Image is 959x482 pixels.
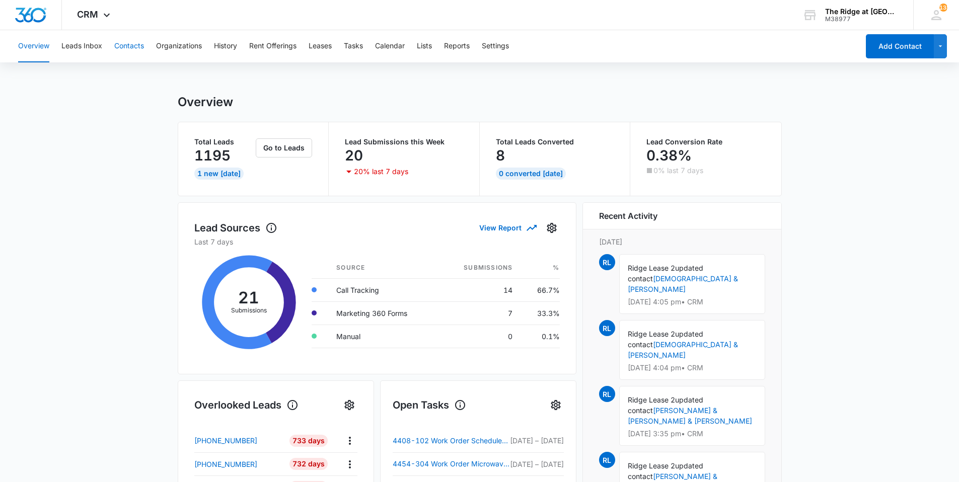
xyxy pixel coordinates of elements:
p: [DATE] 3:35 pm • CRM [628,430,757,437]
td: Call Tracking [328,278,438,301]
button: Settings [548,397,564,413]
span: RL [599,254,615,270]
td: 0 [438,325,521,348]
p: Total Leads [194,138,254,145]
a: [PHONE_NUMBER] [194,435,282,446]
button: Calendar [375,30,405,62]
p: [PHONE_NUMBER] [194,435,257,446]
h1: Overlooked Leads [194,397,299,413]
p: 0% last 7 days [653,167,703,174]
span: Ridge Lease 2 [628,461,675,470]
td: 66.7% [521,278,559,301]
th: Source [328,257,438,279]
td: 33.3% [521,301,559,325]
p: 20% last 7 days [354,168,408,175]
a: [PERSON_NAME] & [PERSON_NAME] & [PERSON_NAME] [628,406,752,425]
td: 7 [438,301,521,325]
p: [DATE] 4:05 pm • CRM [628,298,757,305]
button: Settings [544,220,560,236]
div: 733 Days [289,435,328,447]
button: Organizations [156,30,202,62]
div: 1 New [DATE] [194,168,244,180]
td: 0.1% [521,325,559,348]
p: [DATE] – [DATE] [510,435,564,446]
p: [DATE] – [DATE] [510,459,564,469]
button: Lists [417,30,432,62]
a: [DEMOGRAPHIC_DATA] & [PERSON_NAME] [628,274,738,293]
span: RL [599,320,615,336]
button: View Report [479,219,536,236]
h1: Overview [178,95,233,110]
span: RL [599,452,615,468]
button: Settings [482,30,509,62]
button: Reports [444,30,470,62]
div: account id [825,16,899,23]
p: [PHONE_NUMBER] [194,459,257,469]
p: 8 [496,147,505,164]
span: CRM [77,9,98,20]
button: Contacts [114,30,144,62]
p: 20 [345,147,363,164]
h6: Recent Activity [599,210,657,222]
p: [DATE] 4:04 pm • CRM [628,364,757,371]
p: Last 7 days [194,236,560,247]
span: 135 [939,4,947,12]
button: Go to Leads [256,138,312,157]
p: 0.38% [646,147,692,164]
button: Rent Offerings [249,30,297,62]
button: Overview [18,30,49,62]
button: Add Contact [866,34,934,58]
td: 14 [438,278,521,301]
button: Tasks [344,30,363,62]
p: [DATE] [599,236,765,247]
p: 1195 [194,147,231,164]
a: Go to Leads [256,143,312,152]
td: Marketing 360 Forms [328,301,438,325]
button: Settings [341,397,357,413]
span: Ridge Lease 2 [628,264,675,272]
button: Actions [342,433,357,448]
button: Actions [342,456,357,472]
a: [PHONE_NUMBER] [194,459,282,469]
a: 4408-102 Work Order Scheduled [PERSON_NAME] [393,435,510,447]
span: Ridge Lease 2 [628,395,675,404]
p: Lead Conversion Rate [646,138,765,145]
a: [DEMOGRAPHIC_DATA] & [PERSON_NAME] [628,340,738,359]
span: Ridge Lease 2 [628,330,675,338]
span: RL [599,386,615,402]
p: Lead Submissions this Week [345,138,463,145]
th: % [521,257,559,279]
button: History [214,30,237,62]
button: Leases [309,30,332,62]
td: Manual [328,325,438,348]
div: account name [825,8,899,16]
h1: Open Tasks [393,397,466,413]
h1: Lead Sources [194,220,277,235]
th: Submissions [438,257,521,279]
div: notifications count [939,4,947,12]
a: 4454-304 Work Order Microwave Scheduled [PERSON_NAME] [393,458,510,470]
button: Leads Inbox [61,30,102,62]
div: 0 Converted [DATE] [496,168,566,180]
div: 732 Days [289,458,328,470]
p: Total Leads Converted [496,138,614,145]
